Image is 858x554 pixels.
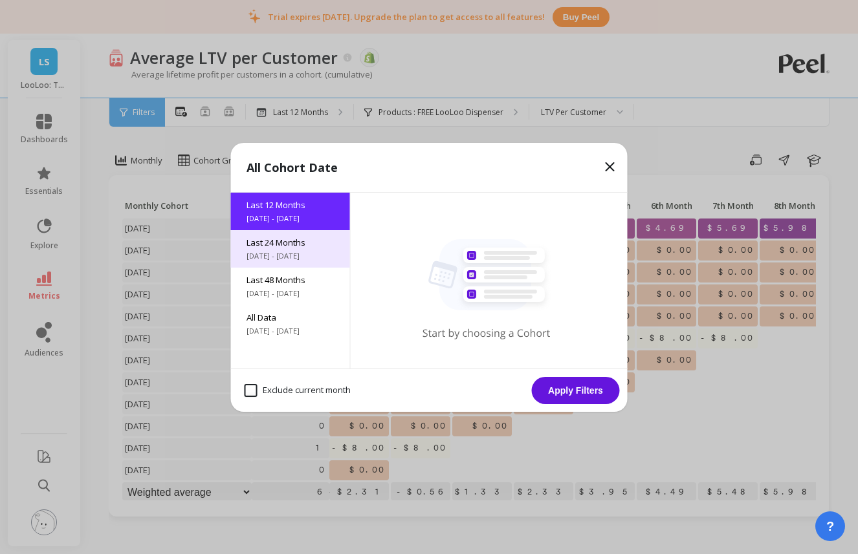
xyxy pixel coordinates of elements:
[247,274,335,286] span: Last 48 Months
[247,251,335,261] span: [DATE] - [DATE]
[247,199,335,211] span: Last 12 Months
[247,288,335,299] span: [DATE] - [DATE]
[245,384,351,397] span: Exclude current month
[247,326,335,336] span: [DATE] - [DATE]
[815,511,845,541] button: ?
[532,377,620,404] button: Apply Filters
[247,213,335,224] span: [DATE] - [DATE]
[247,312,335,323] span: All Data
[247,158,338,176] p: All Cohort Date
[247,237,335,248] span: Last 24 Months
[826,517,834,535] span: ?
